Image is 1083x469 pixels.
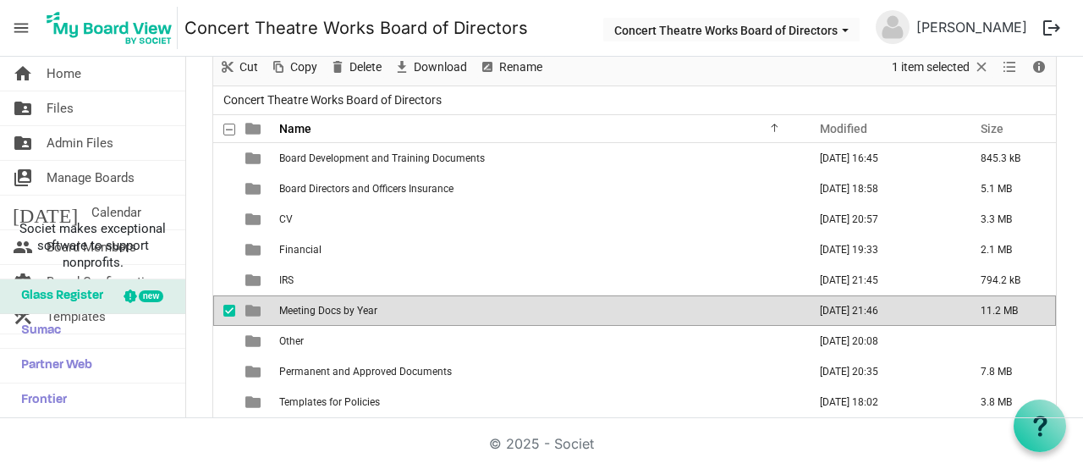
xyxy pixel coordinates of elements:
[13,349,92,383] span: Partner Web
[274,295,802,326] td: Meeting Docs by Year is template cell column header Name
[820,122,867,135] span: Modified
[279,396,380,408] span: Templates for Policies
[220,90,445,111] span: Concert Theatre Works Board of Directors
[235,387,274,417] td: is template cell column header type
[213,50,264,86] div: Cut
[999,57,1020,78] button: View dropdownbutton
[5,12,37,44] span: menu
[267,57,321,78] button: Copy
[213,295,235,326] td: checkbox
[802,143,963,174] td: June 24, 2025 16:45 column header Modified
[213,265,235,295] td: checkbox
[963,204,1056,234] td: 3.3 MB is template cell column header Size
[476,57,546,78] button: Rename
[274,265,802,295] td: IRS is template cell column header Name
[963,356,1056,387] td: 7.8 MB is template cell column header Size
[279,122,311,135] span: Name
[274,204,802,234] td: CV is template cell column header Name
[235,174,274,204] td: is template cell column header type
[802,234,963,265] td: July 23, 2025 19:33 column header Modified
[139,290,163,302] div: new
[274,326,802,356] td: Other is template cell column header Name
[41,7,178,49] img: My Board View Logo
[235,326,274,356] td: is template cell column header type
[13,383,67,417] span: Frontier
[13,279,103,313] span: Glass Register
[47,126,113,160] span: Admin Files
[279,213,293,225] span: CV
[235,295,274,326] td: is template cell column header type
[279,152,485,164] span: Board Development and Training Documents
[981,122,1003,135] span: Size
[235,204,274,234] td: is template cell column header type
[13,57,33,91] span: home
[13,314,61,348] span: Sumac
[41,7,184,49] a: My Board View Logo
[963,143,1056,174] td: 845.3 kB is template cell column header Size
[235,143,274,174] td: is template cell column header type
[289,57,319,78] span: Copy
[1028,57,1051,78] button: Details
[1025,50,1053,86] div: Details
[886,50,996,86] div: Clear selection
[802,356,963,387] td: March 25, 2025 20:35 column header Modified
[274,356,802,387] td: Permanent and Approved Documents is template cell column header Name
[213,204,235,234] td: checkbox
[802,204,963,234] td: November 06, 2023 20:57 column header Modified
[890,57,971,78] span: 1 item selected
[1034,10,1069,46] button: logout
[802,326,963,356] td: November 06, 2023 20:08 column header Modified
[47,161,135,195] span: Manage Boards
[274,143,802,174] td: Board Development and Training Documents is template cell column header Name
[213,387,235,417] td: checkbox
[473,50,548,86] div: Rename
[213,234,235,265] td: checkbox
[235,265,274,295] td: is template cell column header type
[802,174,963,204] td: November 14, 2023 18:58 column header Modified
[327,57,385,78] button: Delete
[13,161,33,195] span: switch_account
[213,326,235,356] td: checkbox
[963,265,1056,295] td: 794.2 kB is template cell column header Size
[274,234,802,265] td: Financial is template cell column header Name
[279,183,454,195] span: Board Directors and Officers Insurance
[235,234,274,265] td: is template cell column header type
[489,435,594,452] a: © 2025 - Societ
[13,196,78,229] span: [DATE]
[8,220,178,271] span: Societ makes exceptional software to support nonprofits.
[391,57,470,78] button: Download
[889,57,993,78] button: Selection
[412,57,469,78] span: Download
[13,126,33,160] span: folder_shared
[603,18,860,41] button: Concert Theatre Works Board of Directors dropdownbutton
[996,50,1025,86] div: View
[963,387,1056,417] td: 3.8 MB is template cell column header Size
[323,50,388,86] div: Delete
[279,366,452,378] span: Permanent and Approved Documents
[963,295,1056,326] td: 11.2 MB is template cell column header Size
[274,174,802,204] td: Board Directors and Officers Insurance is template cell column header Name
[279,305,377,317] span: Meeting Docs by Year
[279,244,322,256] span: Financial
[802,265,963,295] td: August 17, 2025 21:45 column header Modified
[238,57,260,78] span: Cut
[47,57,81,91] span: Home
[910,10,1034,44] a: [PERSON_NAME]
[91,196,141,229] span: Calendar
[213,174,235,204] td: checkbox
[213,143,235,174] td: checkbox
[802,387,963,417] td: April 22, 2025 18:02 column header Modified
[876,10,910,44] img: no-profile-picture.svg
[498,57,544,78] span: Rename
[274,387,802,417] td: Templates for Policies is template cell column header Name
[279,335,304,347] span: Other
[388,50,473,86] div: Download
[184,11,528,45] a: Concert Theatre Works Board of Directors
[217,57,261,78] button: Cut
[963,174,1056,204] td: 5.1 MB is template cell column header Size
[279,274,294,286] span: IRS
[235,356,274,387] td: is template cell column header type
[963,326,1056,356] td: is template cell column header Size
[47,91,74,125] span: Files
[348,57,383,78] span: Delete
